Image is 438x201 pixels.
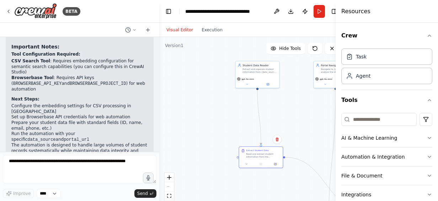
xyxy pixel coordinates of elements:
button: No output available [253,162,268,166]
div: Portal Navigation Specialist [321,63,356,67]
button: Hide left sidebar [164,6,173,16]
div: Navigate to {portal_url} and analyze the student data entry forms, identifying required fields, f... [321,68,356,73]
button: Execution [197,26,227,34]
div: Student Data Reader [243,63,277,67]
li: : Requires API keys ( and ) for web automation [11,75,148,92]
code: BROWSERBASE_API_KEY [13,81,62,86]
g: Edge from d885bd3a-bd8e-4d2e-8136-8920bef0ab65 to a690a9ee-060f-43e8-b580-4a2bf1e6eb0b [256,89,263,144]
strong: Important Notes: [11,44,59,50]
div: Task [356,53,367,60]
li: Set up Browserbase API credentials for web automation [11,114,148,120]
code: BROWSERBASE_PROJECT_ID [70,81,126,86]
span: Send [137,191,148,196]
nav: breadcrumb [185,8,265,15]
button: AI & Machine Learning [341,129,432,147]
div: BETA [63,7,80,16]
button: fit view [165,191,174,201]
li: Run the automation with your specific and [11,131,148,143]
button: Hide right sidebar [329,6,339,16]
button: Switch to previous chat [122,26,139,34]
button: Tools [341,90,432,110]
img: Logo [14,3,57,19]
code: data_source [27,137,55,142]
button: Send [134,189,156,198]
button: Open in side panel [269,162,281,166]
div: Version 1 [165,43,183,48]
button: Automation & Integration [341,148,432,166]
button: Improve [3,189,34,198]
div: Extract Student Data [246,149,269,152]
button: Delete node [273,135,282,144]
button: zoom in [165,173,174,182]
button: File & Document [341,166,432,185]
div: Extract and organize student information from {data_source} files, ensuring all required fields a... [243,68,277,73]
div: Portal Navigation SpecialistNavigate to {portal_url} and analyze the student data entry forms, id... [314,61,358,88]
strong: Next Steps: [11,97,39,102]
button: Hide Tools [266,43,305,54]
div: Read and extract student information from the {data_source} file. Identify all available student ... [246,153,281,158]
button: Click to speak your automation idea [143,172,154,183]
strong: CSV Search Tool [11,58,50,63]
button: Open in side panel [258,82,278,87]
span: gpt-4o-mini [242,78,254,81]
h4: Resources [341,7,370,16]
span: Improve [13,191,31,196]
div: Agent [356,72,370,79]
span: gpt-4o-mini [320,78,332,81]
li: Configure the embedding settings for CSV processing in [GEOGRAPHIC_DATA] [11,103,148,114]
code: portal_url [64,137,89,142]
button: Visual Editor [162,26,197,34]
div: Crew [341,46,432,90]
strong: Browserbase Tool [11,75,54,80]
strong: Tool Configuration Required: [11,52,80,57]
button: Crew [341,26,432,46]
div: Student Data ReaderExtract and organize student information from {data_source} files, ensuring al... [235,61,280,88]
li: : Requires embedding configuration for semantic search capabilities (you can configure this in Cr... [11,58,148,75]
li: Prepare your student data file with standard fields (ID, name, email, phone, etc.) [11,120,148,131]
div: Extract Student DataRead and extract student information from the {data_source} file. Identify al... [239,146,283,168]
p: The automation is designed to handle large volumes of student records systematically while mainta... [11,143,148,159]
span: Hide Tools [279,46,301,51]
button: Start a new chat [142,26,154,34]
